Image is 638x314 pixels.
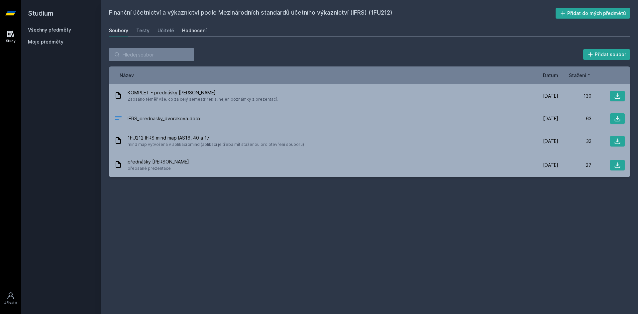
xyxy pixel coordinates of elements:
[558,115,591,122] div: 63
[558,93,591,99] div: 130
[136,24,150,37] a: Testy
[158,27,174,34] div: Učitelé
[556,8,630,19] button: Přidat do mých předmětů
[128,135,304,141] span: 1FU212 IFRS mind map IAS16, 40 a 17
[182,24,207,37] a: Hodnocení
[109,24,128,37] a: Soubory
[128,115,201,122] span: IFRS_prednasky_dvorakova.docx
[4,300,18,305] div: Uživatel
[120,72,134,79] button: Název
[6,39,16,44] div: Study
[128,165,189,172] span: přepsané prezentace
[569,72,591,79] button: Stažení
[114,114,122,124] div: DOCX
[543,93,558,99] span: [DATE]
[569,72,586,79] span: Stažení
[158,24,174,37] a: Učitelé
[558,162,591,168] div: 27
[109,8,556,19] h2: Finanční účetnictví a výkaznictví podle Mezinárodních standardů účetního výkaznictví (IFRS) (1FU212)
[28,27,71,33] a: Všechny předměty
[543,162,558,168] span: [DATE]
[128,89,278,96] span: KOMPLET - přednášky [PERSON_NAME]
[583,49,630,60] button: Přidat soubor
[109,48,194,61] input: Hledej soubor
[182,27,207,34] div: Hodnocení
[128,158,189,165] span: přednášky [PERSON_NAME]
[543,115,558,122] span: [DATE]
[543,138,558,145] span: [DATE]
[128,96,278,103] span: Zapsáno téměř vše, co za celý semestr řekla, nejen poznámky z prezentací.
[128,141,304,148] span: mind map vytvořená v aplikaci xmind (aplikaci je třeba mít staženou pro otevření souboru)
[28,39,63,45] span: Moje předměty
[1,27,20,47] a: Study
[136,27,150,34] div: Testy
[1,288,20,309] a: Uživatel
[543,72,558,79] button: Datum
[558,138,591,145] div: 32
[109,27,128,34] div: Soubory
